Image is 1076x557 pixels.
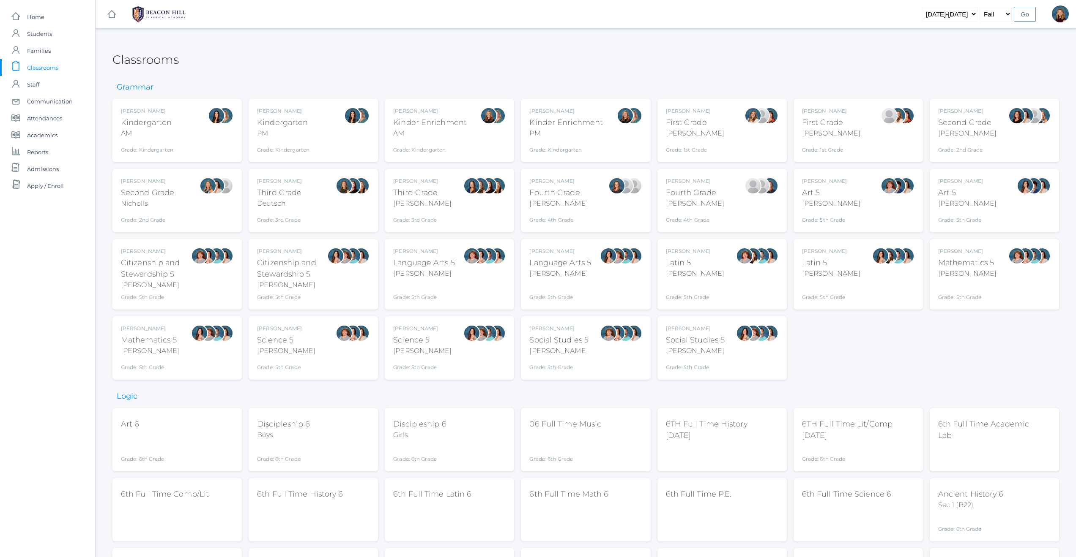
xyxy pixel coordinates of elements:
span: Families [27,42,51,59]
div: Kinder Enrichment [529,117,603,128]
div: Lindsay Leeds [1052,5,1069,22]
span: Students [27,25,52,42]
div: Courtney Nicholls [200,177,216,194]
div: Grade: Kindergarten [257,142,309,154]
div: PM [257,128,309,139]
div: Lori Webster [463,177,480,194]
div: Carolyn Sugimoto [889,177,906,194]
div: [PERSON_NAME] [257,107,309,115]
div: [PERSON_NAME] [121,280,191,290]
div: Cari Burke [625,247,642,264]
div: 6th Full Time Academic Lab [938,418,1042,441]
div: Kinder Enrichment [393,117,467,128]
div: Grade: 5th Grade [666,359,725,371]
div: [PERSON_NAME] [666,177,724,185]
div: Grade: Kindergarten [393,142,467,154]
div: [PERSON_NAME] [938,128,997,139]
div: Grade: 5th Grade [393,359,452,371]
div: [PERSON_NAME] [529,269,591,279]
div: Cari Burke [353,247,370,264]
span: Attendances [27,110,62,127]
div: Westen Taylor [753,247,770,264]
div: Deutsch [257,198,302,209]
span: Communication [27,93,73,110]
div: [PERSON_NAME] [393,107,467,115]
div: [PERSON_NAME] [666,346,725,356]
div: Language Arts 5 [529,257,591,269]
div: Westen Taylor [753,325,770,342]
div: Social Studies 5 [666,334,725,346]
span: Academics [27,127,57,144]
div: [PERSON_NAME] [257,346,315,356]
div: Ancient History 6 [938,489,1004,500]
div: Jaimie Watson [753,107,770,124]
div: Maureen Doyle [489,107,506,124]
div: Sarah Bence [191,247,208,264]
div: Grade: 5th Grade [393,282,455,301]
div: First Grade [666,117,724,128]
div: Cari Burke [625,325,642,342]
div: Cari Burke [1034,177,1051,194]
div: [PERSON_NAME] [529,325,589,332]
div: [PERSON_NAME] [666,325,725,332]
div: [PERSON_NAME] [666,269,724,279]
div: Ellie Bradley [761,177,778,194]
div: Westen Taylor [344,247,361,264]
div: Grade: 6th Grade [938,514,1004,533]
div: Sarah Bence [736,247,753,264]
div: Discipleship 6 [257,418,310,430]
div: Cari Burke [898,247,914,264]
div: Rebecca Salazar [344,325,361,342]
div: Ellie Bradley [608,177,625,194]
div: 6th Full Time P.E. [666,489,731,500]
div: First Grade [802,117,860,128]
div: Teresa Deutsch [881,247,898,264]
div: Sarah Bence [600,325,617,342]
div: Heather Porter [753,177,770,194]
div: Liv Barber [889,107,906,124]
span: Home [27,8,44,25]
div: Grade: 4th Grade [529,212,588,224]
span: Staff [27,76,39,93]
div: Boys [257,430,310,440]
div: Grade: Kindergarten [529,142,603,154]
div: Latin 5 [666,257,724,269]
div: Teresa Deutsch [745,247,761,264]
div: PM [529,128,603,139]
div: [PERSON_NAME] [257,325,315,332]
div: Grade: 5th Grade [257,359,315,371]
div: Sarah Armstrong [216,177,233,194]
div: Heather Porter [625,177,642,194]
div: [PERSON_NAME] [666,107,724,115]
div: [PERSON_NAME] [393,247,455,255]
div: Grade: 5th Grade [121,359,179,371]
div: Andrea Deutsch [472,177,489,194]
span: Admissions [27,160,59,177]
div: Fourth Grade [529,187,588,198]
div: Cari Burke [761,247,778,264]
div: Sarah Armstrong [1025,107,1042,124]
div: [PERSON_NAME] [938,177,997,185]
div: Latin 5 [802,257,860,269]
div: 6th Full Time Math 6 [529,489,608,500]
span: Apply / Enroll [27,177,64,194]
div: Courtney Nicholls [1034,107,1051,124]
div: Sarah Bence [881,177,898,194]
div: Rebecca Salazar [608,325,625,342]
div: [PERSON_NAME] [121,177,174,185]
div: Fourth Grade [666,187,724,198]
div: Jordyn Dewey [208,107,225,124]
div: Grade: 6th Grade [393,443,446,463]
div: [PERSON_NAME] [666,128,724,139]
div: Mathematics 5 [938,257,997,269]
div: [PERSON_NAME] [257,280,327,290]
div: Second Grade [938,117,997,128]
div: Discipleship 6 [393,418,446,430]
div: Cari Burke [208,177,225,194]
div: [PERSON_NAME] [121,247,191,255]
div: Language Arts 5 [393,257,455,269]
div: [PERSON_NAME] [802,107,860,115]
div: Nicole Dean [480,107,497,124]
div: Grade: 6th Grade [802,445,906,463]
div: Cari Burke [216,325,233,342]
